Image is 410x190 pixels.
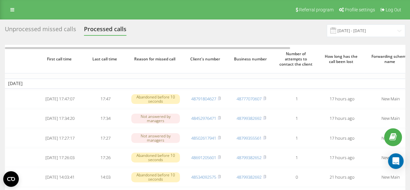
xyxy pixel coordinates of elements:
[131,133,180,143] div: Not answered by managers
[83,109,128,128] td: 17:34
[237,174,262,180] a: 48799382692
[299,7,334,12] span: Referral program
[234,57,269,62] span: Business number
[279,51,314,67] span: Number of attempts to contact the client
[37,148,83,167] td: [DATE] 17:26:03
[37,109,83,128] td: [DATE] 17:34:20
[191,115,216,121] a: 48452976471
[83,168,128,186] td: 14:03
[131,172,180,182] div: Abandoned before 10 seconds
[274,148,319,167] td: 1
[131,114,180,123] div: Not answered by managers
[274,129,319,147] td: 1
[84,26,126,36] div: Processed calls
[37,168,83,186] td: [DATE] 14:03:41
[191,155,216,160] a: 48691205601
[274,168,319,186] td: 0
[83,148,128,167] td: 17:26
[319,168,365,186] td: 21 hours ago
[37,129,83,147] td: [DATE] 17:27:17
[324,54,359,64] span: How long has the call been lost
[319,129,365,147] td: 17 hours ago
[131,153,180,162] div: Abandoned before 10 seconds
[5,26,76,36] div: Unprocessed missed calls
[3,171,19,187] button: Open CMP widget
[237,96,262,102] a: 48777070607
[319,90,365,108] td: 17 hours ago
[88,57,123,62] span: Last call time
[42,57,77,62] span: First call time
[131,94,180,104] div: Abandoned before 10 seconds
[191,135,216,141] a: 48502617941
[83,129,128,147] td: 17:27
[237,155,262,160] a: 48799382652
[386,7,401,12] span: Log Out
[37,90,83,108] td: [DATE] 17:47:07
[388,153,404,169] div: Open Intercom Messenger
[345,7,375,12] span: Profile settings
[274,90,319,108] td: 1
[237,135,262,141] a: 48799355561
[319,148,365,167] td: 17 hours ago
[134,57,178,62] span: Reason for missed call
[191,174,216,180] a: 48534092575
[188,57,223,62] span: Client's number
[191,96,216,102] a: 48791804627
[274,109,319,128] td: 1
[83,90,128,108] td: 17:47
[237,115,262,121] a: 48799382692
[319,109,365,128] td: 17 hours ago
